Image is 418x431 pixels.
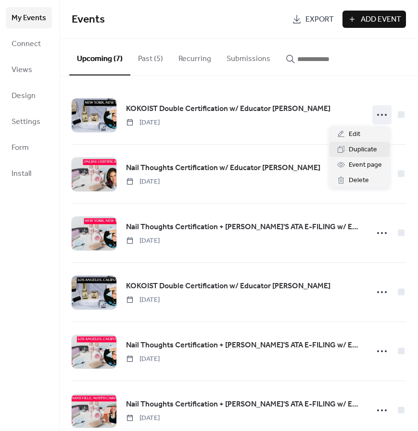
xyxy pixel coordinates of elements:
[6,85,52,106] a: Design
[126,295,160,305] span: [DATE]
[349,175,369,186] span: Delete
[342,11,406,28] button: Add Event
[126,162,320,174] a: Nail Thoughts Certification w/ Educator [PERSON_NAME]
[171,39,219,74] button: Recurring
[6,59,52,80] a: Views
[12,88,36,104] span: Design
[126,340,363,351] span: Nail Thoughts Certification + [PERSON_NAME]'S ATA E-FILING w/ Educator [PERSON_NAME]
[12,11,46,26] span: My Events
[126,413,160,423] span: [DATE]
[12,37,41,52] span: Connect
[361,14,401,25] span: Add Event
[6,111,52,132] a: Settings
[349,144,377,156] span: Duplicate
[126,103,330,115] a: KOKOIST Double Certification w/ Educator [PERSON_NAME]
[126,339,363,352] a: Nail Thoughts Certification + [PERSON_NAME]'S ATA E-FILING w/ Educator [PERSON_NAME]
[349,129,360,140] span: Edit
[126,281,330,292] span: KOKOIST Double Certification w/ Educator [PERSON_NAME]
[130,39,171,74] button: Past (5)
[6,163,52,184] a: Install
[349,160,382,171] span: Event page
[69,39,130,75] button: Upcoming (7)
[126,354,160,364] span: [DATE]
[126,280,330,293] a: KOKOIST Double Certification w/ Educator [PERSON_NAME]
[305,14,334,25] span: Export
[6,137,52,158] a: Form
[12,62,32,78] span: Views
[126,398,363,411] a: Nail Thoughts Certification + [PERSON_NAME]'S ATA E-FILING w/ Educator [PERSON_NAME]
[126,222,363,233] span: Nail Thoughts Certification + [PERSON_NAME]'S ATA E-FILING w/ Educator [PERSON_NAME]
[12,166,31,182] span: Install
[12,114,40,130] span: Settings
[6,33,52,54] a: Connect
[126,118,160,128] span: [DATE]
[126,177,160,187] span: [DATE]
[126,236,160,246] span: [DATE]
[72,9,105,30] span: Events
[126,221,363,234] a: Nail Thoughts Certification + [PERSON_NAME]'S ATA E-FILING w/ Educator [PERSON_NAME]
[287,11,339,28] a: Export
[6,7,52,28] a: My Events
[219,39,278,74] button: Submissions
[126,399,363,410] span: Nail Thoughts Certification + [PERSON_NAME]'S ATA E-FILING w/ Educator [PERSON_NAME]
[12,140,29,156] span: Form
